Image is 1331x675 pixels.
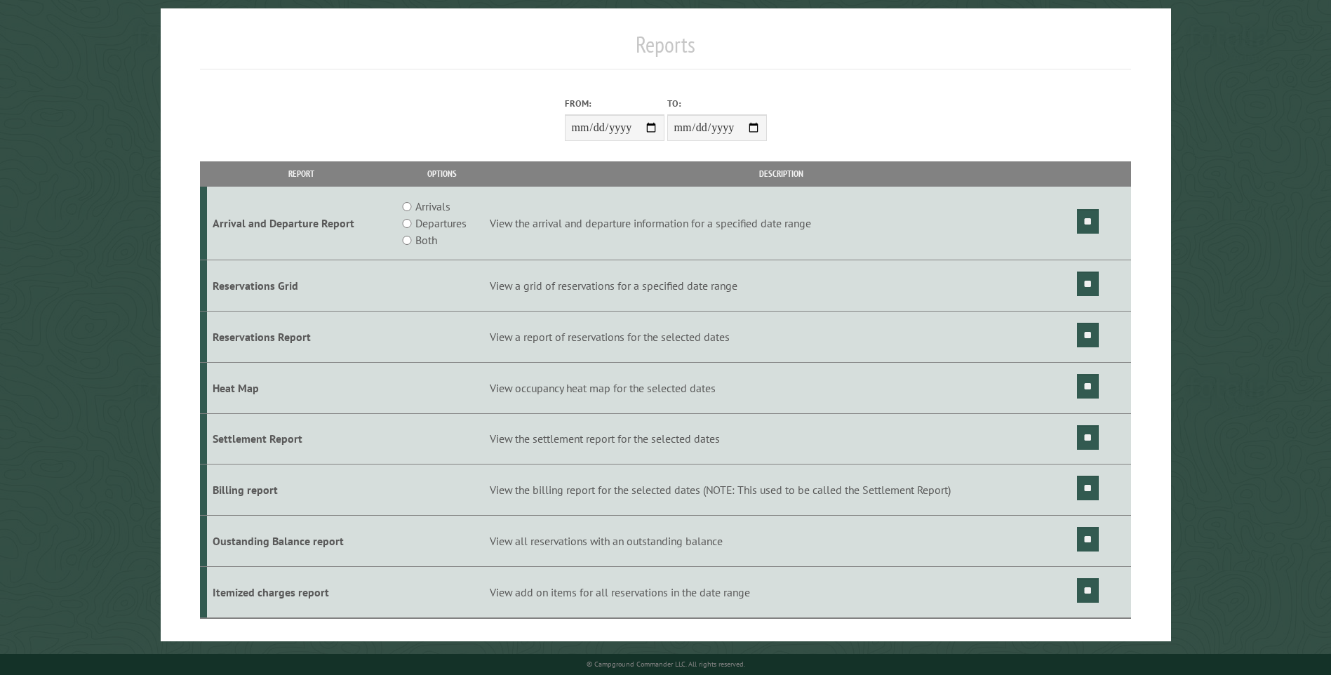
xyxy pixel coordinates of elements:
label: From: [565,97,664,110]
th: Options [396,161,487,186]
td: Arrival and Departure Report [207,187,396,260]
td: View all reservations with an outstanding balance [488,516,1075,567]
td: View the settlement report for the selected dates [488,413,1075,465]
th: Report [207,161,396,186]
td: View the arrival and departure information for a specified date range [488,187,1075,260]
td: Itemized charges report [207,566,396,617]
label: To: [667,97,767,110]
td: View a grid of reservations for a specified date range [488,260,1075,312]
th: Description [488,161,1075,186]
td: View a report of reservations for the selected dates [488,311,1075,362]
td: Oustanding Balance report [207,516,396,567]
label: Both [415,232,437,248]
label: Arrivals [415,198,450,215]
td: View add on items for all reservations in the date range [488,566,1075,617]
label: Departures [415,215,467,232]
td: Reservations Report [207,311,396,362]
td: Heat Map [207,362,396,413]
td: Settlement Report [207,413,396,465]
td: Reservations Grid [207,260,396,312]
h1: Reports [200,31,1130,69]
small: © Campground Commander LLC. All rights reserved. [587,660,745,669]
td: Billing report [207,465,396,516]
td: View occupancy heat map for the selected dates [488,362,1075,413]
td: View the billing report for the selected dates (NOTE: This used to be called the Settlement Report) [488,465,1075,516]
